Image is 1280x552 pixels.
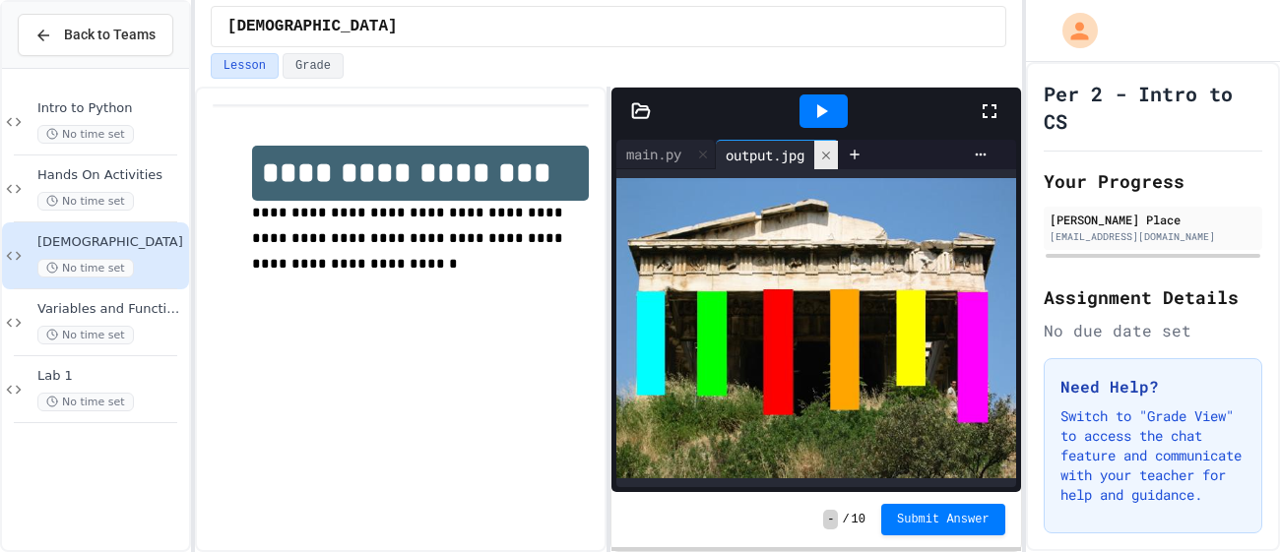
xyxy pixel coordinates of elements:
button: Submit Answer [881,504,1005,535]
button: Back to Teams [18,14,173,56]
button: Lesson [211,53,279,79]
div: main.py [616,144,691,164]
div: [EMAIL_ADDRESS][DOMAIN_NAME] [1050,229,1256,244]
img: Z [616,178,1016,477]
span: Intro to Python [37,100,185,117]
div: No due date set [1044,319,1262,342]
span: Hands On Activities [37,167,185,184]
button: Grade [283,53,344,79]
span: No time set [37,393,134,411]
span: Lab 1 [37,368,185,385]
span: No time set [37,326,134,344]
div: output.jpg [716,145,814,165]
div: output.jpg [716,140,839,169]
span: No time set [37,259,134,277]
span: No time set [37,125,134,144]
span: Variables and Functions [37,301,185,318]
span: Back to Teams [64,25,156,45]
h1: Per 2 - Intro to CS [1044,80,1262,135]
span: Submit Answer [897,512,990,527]
span: - [823,510,838,529]
span: Temple [227,15,398,38]
span: No time set [37,192,134,211]
h3: Need Help? [1060,375,1246,399]
div: main.py [616,140,716,169]
div: My Account [1042,8,1103,53]
div: [PERSON_NAME] Place [1050,211,1256,228]
span: 10 [852,512,865,527]
p: Switch to "Grade View" to access the chat feature and communicate with your teacher for help and ... [1060,406,1246,505]
h2: Assignment Details [1044,283,1262,311]
h2: Your Progress [1044,167,1262,195]
span: / [842,512,849,527]
span: [DEMOGRAPHIC_DATA] [37,234,185,251]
